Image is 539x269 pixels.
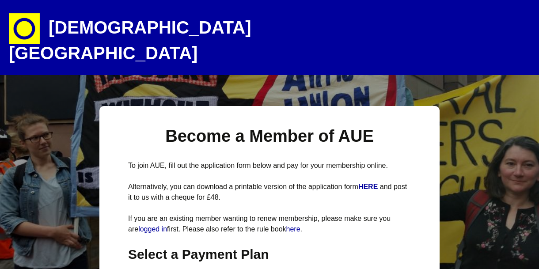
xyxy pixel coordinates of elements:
[128,182,411,203] p: Alternatively, you can download a printable version of the application form and post it to us wit...
[9,13,40,44] img: circle-e1448293145835.png
[128,125,411,147] h1: Become a Member of AUE
[286,225,300,233] a: here
[128,213,411,235] p: If you are an existing member wanting to renew membership, please make sure you are first. Please...
[358,183,378,190] strong: HERE
[128,247,269,261] span: Select a Payment Plan
[138,225,167,233] a: logged in
[358,183,380,190] a: HERE
[128,160,411,171] p: To join AUE, fill out the application form below and pay for your membership online.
